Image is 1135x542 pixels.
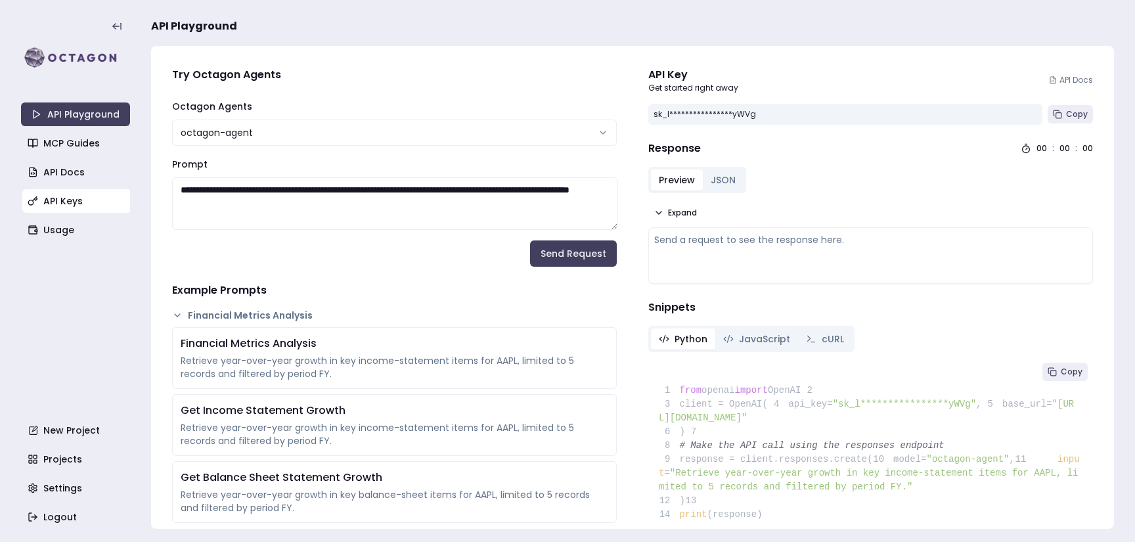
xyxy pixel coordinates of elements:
span: 7 [685,425,706,439]
div: : [1075,143,1077,154]
div: 00 [1059,143,1070,154]
div: Retrieve year-over-year growth in key income-statement items for AAPL, limited to 5 records and f... [181,421,608,447]
span: # Make the API call using the responses endpoint [680,440,945,451]
span: API Playground [151,18,237,34]
span: JavaScript [739,332,790,346]
span: client = OpenAI( [659,399,768,409]
span: , [1010,454,1015,464]
h4: Try Octagon Agents [172,67,617,83]
span: model= [893,454,926,464]
label: Octagon Agents [172,100,252,113]
span: 12 [659,494,680,508]
a: API Docs [1049,75,1093,85]
label: Prompt [172,158,208,171]
a: Settings [22,476,131,500]
span: "Retrieve year-over-year growth in key income-statement items for AAPL, limited to 5 records and ... [659,468,1079,492]
a: API Docs [22,160,131,184]
span: api_key= [788,399,832,409]
span: ) [659,426,685,437]
span: , [976,399,981,409]
img: logo-rect-yK7x_WSZ.svg [21,45,130,71]
a: MCP Guides [22,131,131,155]
span: 13 [685,494,706,508]
div: Retrieve year-over-year growth in key balance-sheet items for AAPL, limited to 5 records and filt... [181,488,608,514]
span: (response) [707,509,763,520]
span: "octagon-agent" [926,454,1009,464]
span: 10 [873,453,894,466]
button: JSON [703,169,744,191]
button: Copy [1048,105,1093,124]
span: 11 [1015,453,1036,466]
div: Financial Metrics Analysis [181,336,608,351]
a: API Keys [22,189,131,213]
a: Logout [22,505,131,529]
span: import [735,385,768,395]
div: API Key [648,67,738,83]
span: 6 [659,425,680,439]
button: Expand [648,204,702,222]
span: 5 [981,397,1002,411]
div: Get Income Statement Growth [181,403,608,418]
div: Send a request to see the response here. [654,233,1087,246]
span: Copy [1066,109,1088,120]
a: API Playground [21,102,130,126]
a: Usage [22,218,131,242]
p: Get started right away [648,83,738,93]
span: 9 [659,453,680,466]
span: openai [701,385,734,395]
span: 1 [659,384,680,397]
span: from [680,385,702,395]
span: Python [675,332,707,346]
button: Preview [651,169,703,191]
span: Expand [668,208,697,218]
span: 2 [801,384,822,397]
span: = [664,468,669,478]
span: 3 [659,397,680,411]
div: Retrieve year-over-year growth in key income-statement items for AAPL, limited to 5 records and f... [181,354,608,380]
span: response = client.responses.create( [659,454,873,464]
span: 4 [768,397,789,411]
div: 00 [1082,143,1093,154]
a: New Project [22,418,131,442]
h4: Snippets [648,300,1093,315]
span: ) [659,495,685,506]
span: base_url= [1002,399,1052,409]
span: 14 [659,508,680,522]
span: Copy [1061,367,1082,377]
h4: Response [648,141,701,156]
span: 8 [659,439,680,453]
span: cURL [822,332,844,346]
button: Send Request [530,240,617,267]
button: Financial Metrics Analysis [172,309,617,322]
div: Get Balance Sheet Statement Growth [181,470,608,486]
span: OpenAI [768,385,801,395]
span: print [680,509,707,520]
a: Projects [22,447,131,471]
h4: Example Prompts [172,282,617,298]
div: : [1052,143,1054,154]
div: 00 [1036,143,1047,154]
button: Copy [1042,363,1088,381]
